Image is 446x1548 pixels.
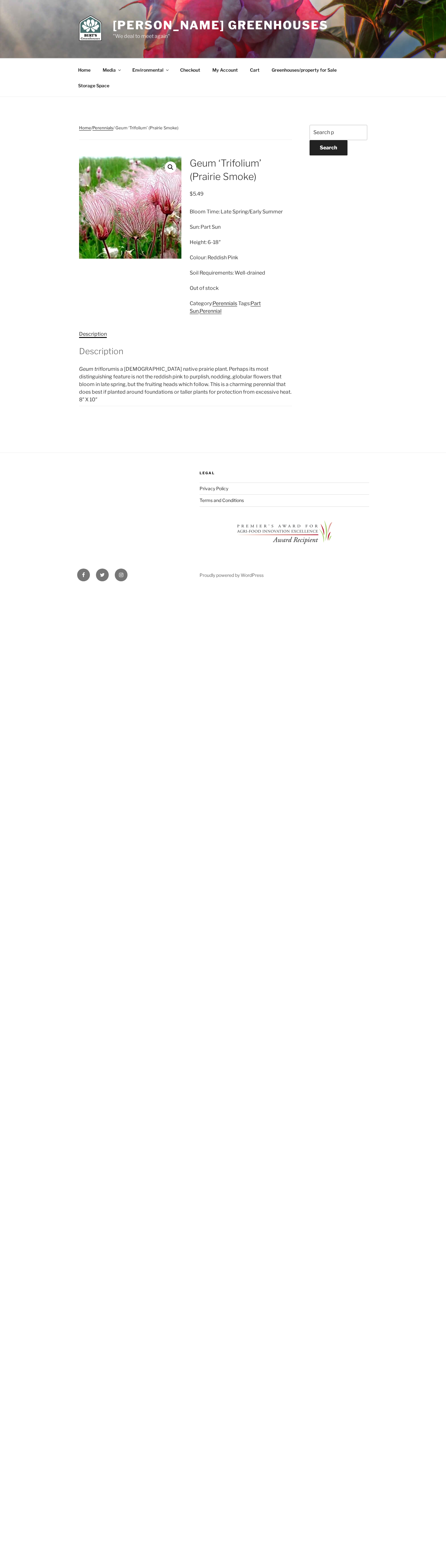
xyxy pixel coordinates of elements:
img: Geum 'Trifolium' (Prairie Smoke) [79,156,181,259]
a: Cart [245,62,265,78]
p: Out of stock [190,284,292,292]
aside: Blog Sidebar [310,125,367,178]
a: Description [79,331,107,337]
a: Home [73,62,96,78]
a: Storage Space [73,78,115,93]
aside: Footer [77,462,369,569]
a: Proudly powered by WordPress [200,572,264,578]
td: is a [DEMOGRAPHIC_DATA] native prairie plant. Perhaps its most distinguishing feature is not the ... [79,363,292,406]
a: Privacy Policy [200,486,228,491]
h2: Legal [200,471,369,476]
p: Sun: Part Sun [190,223,292,231]
h2: Description [79,346,292,357]
input: Search products… [310,125,367,140]
nav: Legal [200,483,369,507]
nav: Top Menu [73,62,374,93]
a: Media [97,62,126,78]
span: $ [190,191,193,197]
p: Bloom Time: Late Spring/Early Summer [190,208,292,216]
a: My Account [207,62,244,78]
bdi: 5.49 [190,191,204,197]
p: Height: 6-18″ [190,239,292,246]
p: "We deal to meet again" [113,32,328,40]
a: View full-screen image gallery [165,161,176,173]
button: Search [310,140,347,155]
p: Soil Requirements: Well-drained [190,269,292,277]
a: Checkout [175,62,206,78]
p: Colour: Reddish Pink [190,254,292,262]
a: Environmental [127,62,174,78]
a: [PERSON_NAME] Greenhouses [113,18,328,32]
a: Home [79,125,91,130]
a: Perennials [92,125,113,130]
a: Greenhouses/property for Sale [266,62,342,78]
em: Geum triflorum [79,366,115,372]
nav: Breadcrumb [79,125,292,140]
a: Perennial [200,308,222,314]
a: Perennials [213,300,237,306]
span: Category: [190,300,237,306]
a: Terms and Conditions [200,498,244,503]
img: Burt's Greenhouses [79,15,102,41]
h1: Geum ‘Trifolium’ (Prairie Smoke) [190,156,292,183]
nav: Footer Social Links Menu [77,569,182,584]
